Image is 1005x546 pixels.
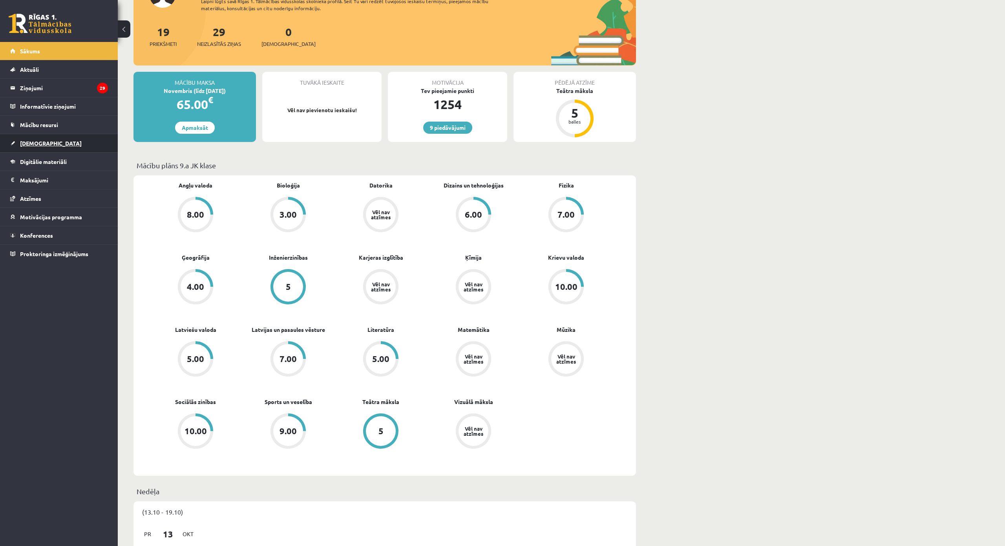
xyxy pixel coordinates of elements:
[369,181,393,189] a: Datorika
[10,208,108,226] a: Motivācijas programma
[20,79,108,97] legend: Ziņojumi
[563,107,587,119] div: 5
[427,413,520,450] a: Vēl nav atzīmes
[10,189,108,207] a: Atzīmes
[139,528,156,540] span: Pr
[208,94,213,106] span: €
[555,354,577,364] div: Vēl nav atzīmes
[187,210,204,219] div: 8.00
[20,66,39,73] span: Aktuāli
[20,250,88,257] span: Proktoringa izmēģinājums
[261,40,316,48] span: [DEMOGRAPHIC_DATA]
[557,326,576,334] a: Mūzika
[242,269,334,306] a: 5
[280,210,297,219] div: 3.00
[280,427,297,435] div: 9.00
[156,528,180,541] span: 13
[559,181,574,189] a: Fizika
[388,87,507,95] div: Tev pieejamie punkti
[465,210,482,219] div: 6.00
[520,197,612,234] a: 7.00
[149,413,242,450] a: 10.00
[97,83,108,93] i: 29
[187,282,204,291] div: 4.00
[20,171,108,189] legend: Maksājumi
[242,197,334,234] a: 3.00
[175,326,216,334] a: Latviešu valoda
[9,14,71,33] a: Rīgas 1. Tālmācības vidusskola
[252,326,325,334] a: Latvijas un pasaules vēsture
[462,354,484,364] div: Vēl nav atzīmes
[149,197,242,234] a: 8.00
[10,116,108,134] a: Mācību resursi
[10,226,108,244] a: Konferences
[149,269,242,306] a: 4.00
[378,427,384,435] div: 5
[557,210,575,219] div: 7.00
[367,326,394,334] a: Literatūra
[137,486,633,497] p: Nedēļa
[269,253,308,262] a: Inženierzinības
[265,398,312,406] a: Sports un veselība
[388,95,507,114] div: 1254
[175,122,215,134] a: Apmaksāt
[262,72,382,87] div: Tuvākā ieskaite
[444,181,504,189] a: Dizains un tehnoloģijas
[458,326,490,334] a: Matemātika
[182,253,210,262] a: Ģeogrāfija
[133,87,256,95] div: Novembris (līdz [DATE])
[261,25,316,48] a: 0[DEMOGRAPHIC_DATA]
[513,87,636,95] div: Teātra māksla
[133,501,636,522] div: (13.10 - 19.10)
[10,97,108,115] a: Informatīvie ziņojumi
[150,40,177,48] span: Priekšmeti
[362,398,399,406] a: Teātra māksla
[10,153,108,171] a: Digitālie materiāli
[266,106,378,114] p: Vēl nav pievienotu ieskaišu!
[423,122,472,134] a: 9 piedāvājumi
[10,42,108,60] a: Sākums
[20,158,67,165] span: Digitālie materiāli
[10,134,108,152] a: [DEMOGRAPHIC_DATA]
[280,355,297,363] div: 7.00
[548,253,584,262] a: Krievu valoda
[20,140,82,147] span: [DEMOGRAPHIC_DATA]
[427,341,520,378] a: Vēl nav atzīmes
[286,282,291,291] div: 5
[388,72,507,87] div: Motivācija
[20,213,82,220] span: Motivācijas programma
[370,209,392,220] div: Vēl nav atzīmes
[334,197,427,234] a: Vēl nav atzīmes
[334,413,427,450] a: 5
[10,79,108,97] a: Ziņojumi29
[359,253,403,262] a: Karjeras izglītība
[555,282,577,291] div: 10.00
[513,87,636,138] a: Teātra māksla 5 balles
[20,232,53,239] span: Konferences
[370,282,392,292] div: Vēl nav atzīmes
[137,160,633,171] p: Mācību plāns 9.a JK klase
[175,398,216,406] a: Sociālās zinības
[454,398,493,406] a: Vizuālā māksla
[10,245,108,263] a: Proktoringa izmēģinājums
[180,528,196,540] span: Okt
[334,341,427,378] a: 5.00
[465,253,482,262] a: Ķīmija
[179,181,212,189] a: Angļu valoda
[462,426,484,436] div: Vēl nav atzīmes
[10,171,108,189] a: Maksājumi
[10,60,108,78] a: Aktuāli
[20,47,40,55] span: Sākums
[20,195,41,202] span: Atzīmes
[563,119,587,124] div: balles
[372,355,389,363] div: 5.00
[150,25,177,48] a: 19Priekšmeti
[133,95,256,114] div: 65.00
[277,181,300,189] a: Bioloģija
[133,72,256,87] div: Mācību maksa
[187,355,204,363] div: 5.00
[334,269,427,306] a: Vēl nav atzīmes
[513,72,636,87] div: Pēdējā atzīme
[520,341,612,378] a: Vēl nav atzīmes
[185,427,207,435] div: 10.00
